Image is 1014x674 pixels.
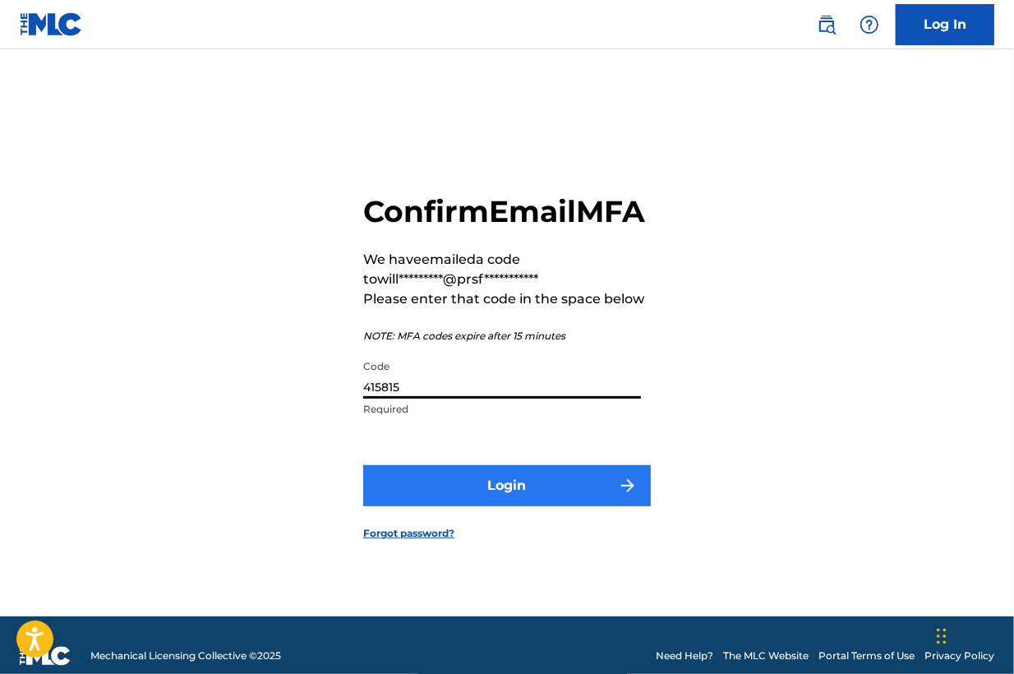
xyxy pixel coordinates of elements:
[817,15,837,35] img: search
[937,612,947,661] div: Drag
[618,476,638,496] img: f7272a7cc735f4ea7f67.svg
[363,526,454,541] a: Forgot password?
[363,465,651,506] button: Login
[656,649,713,663] a: Need Help?
[896,4,994,45] a: Log In
[363,329,651,344] p: NOTE: MFA codes expire after 15 minutes
[810,8,843,41] a: Public Search
[90,649,281,663] span: Mechanical Licensing Collective © 2025
[860,15,879,35] img: help
[363,289,651,309] p: Please enter that code in the space below
[853,8,886,41] div: Help
[723,649,809,663] a: The MLC Website
[818,649,915,663] a: Portal Terms of Use
[932,595,1014,674] iframe: Chat Widget
[363,193,651,230] h2: Confirm Email MFA
[924,649,994,663] a: Privacy Policy
[20,12,83,36] img: MLC Logo
[20,646,71,666] img: logo
[363,402,641,417] p: Required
